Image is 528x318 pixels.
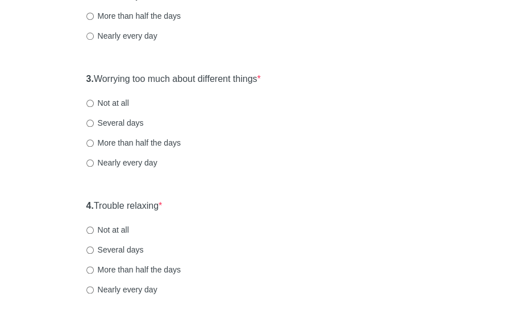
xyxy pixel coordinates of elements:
[86,137,181,148] label: More than half the days
[86,264,181,275] label: More than half the days
[86,32,94,40] input: Nearly every day
[86,117,144,129] label: Several days
[86,286,94,294] input: Nearly every day
[86,30,157,42] label: Nearly every day
[86,73,261,86] label: Worrying too much about different things
[86,246,94,254] input: Several days
[86,139,94,147] input: More than half the days
[86,200,163,213] label: Trouble relaxing
[86,266,94,274] input: More than half the days
[86,201,94,210] strong: 4.
[86,13,94,20] input: More than half the days
[86,100,94,107] input: Not at all
[86,74,94,84] strong: 3.
[86,157,157,168] label: Nearly every day
[86,10,181,22] label: More than half the days
[86,119,94,127] input: Several days
[86,226,94,234] input: Not at all
[86,284,157,295] label: Nearly every day
[86,97,129,109] label: Not at all
[86,159,94,167] input: Nearly every day
[86,224,129,236] label: Not at all
[86,244,144,255] label: Several days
